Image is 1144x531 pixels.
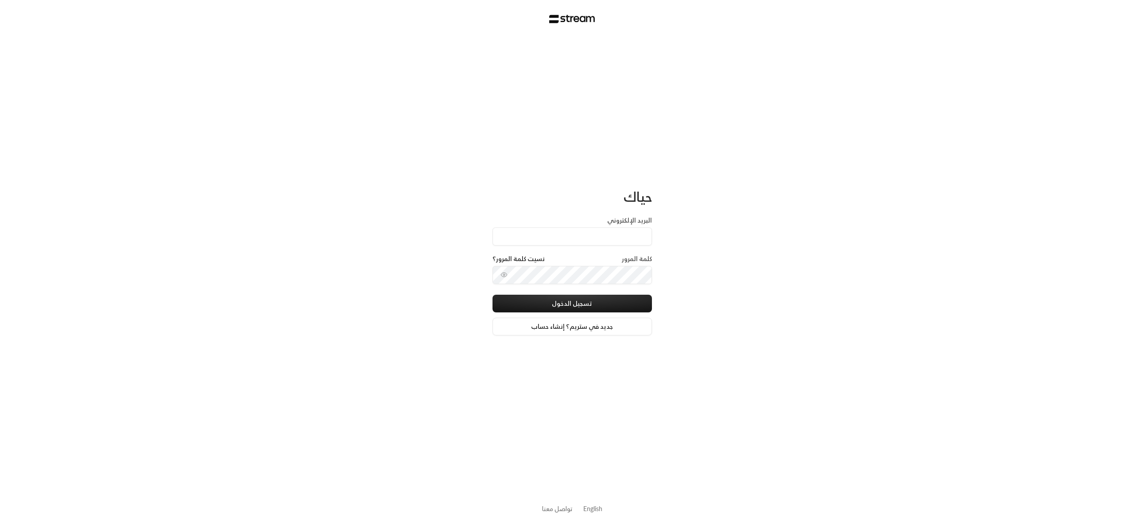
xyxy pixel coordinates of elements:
a: تواصل معنا [542,503,573,514]
a: English [583,500,602,517]
button: تسجيل الدخول [493,295,652,312]
button: تواصل معنا [542,504,573,513]
label: كلمة المرور [622,254,652,263]
span: حياك [624,185,652,208]
img: Stream Logo [549,15,595,23]
button: toggle password visibility [497,268,511,282]
a: جديد في ستريم؟ إنشاء حساب [493,318,652,335]
label: البريد الإلكتروني [607,216,652,225]
a: نسيت كلمة المرور؟ [493,254,545,263]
